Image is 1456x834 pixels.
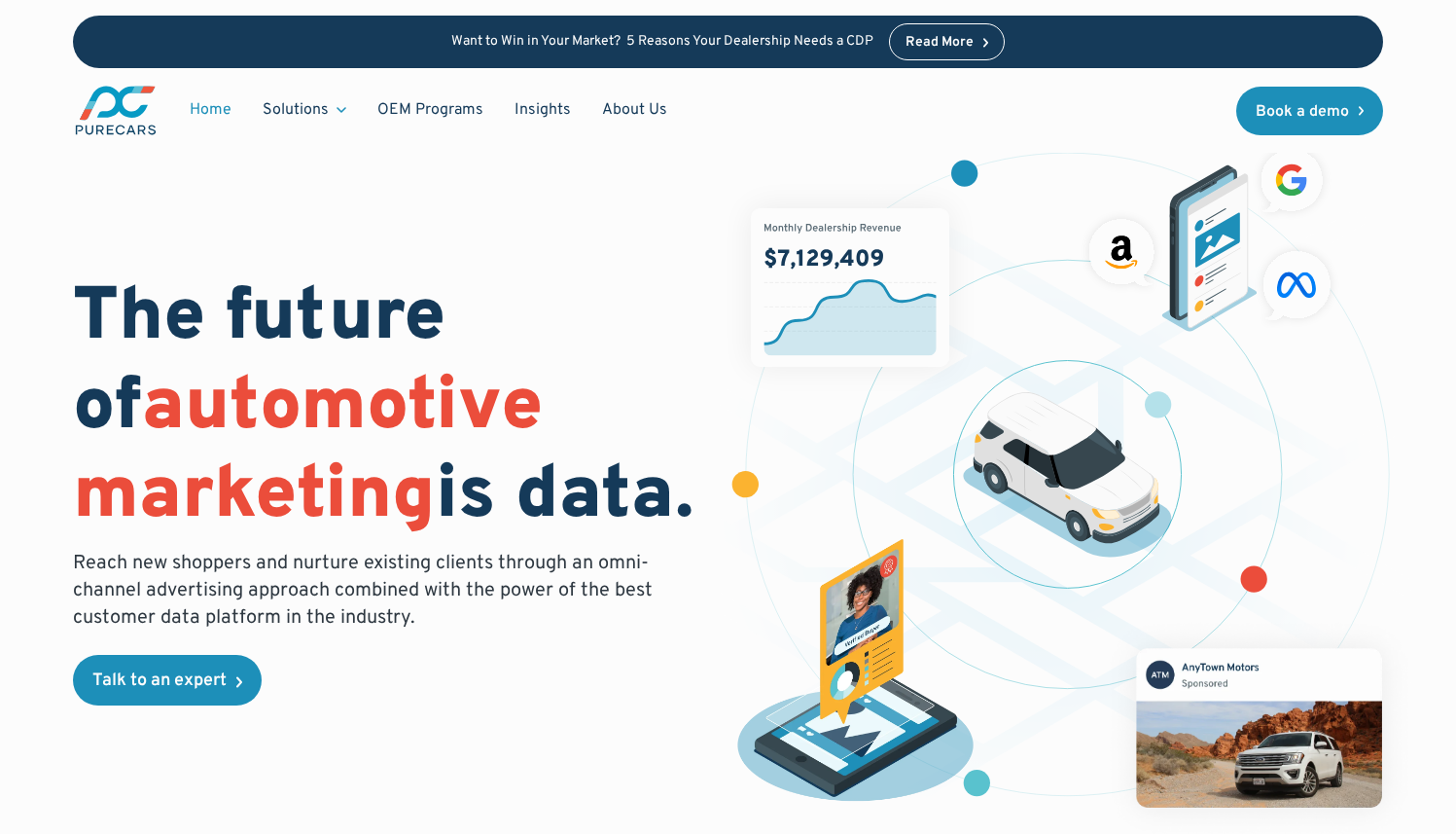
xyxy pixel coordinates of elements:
[1080,140,1340,332] img: ads on social media and advertising partners
[73,84,159,137] a: main
[92,672,227,690] div: Talk to an expert
[174,91,247,128] a: Home
[720,539,991,810] img: persona of a buyer
[73,655,262,706] a: Talk to an expert
[73,362,543,544] span: automotive marketing
[247,91,362,128] div: Solutions
[963,392,1171,557] img: illustration of a vehicle
[263,99,329,121] div: Solutions
[499,91,586,128] a: Insights
[906,36,974,50] div: Read More
[451,34,873,51] p: Want to Win in Your Market? 5 Reasons Your Dealership Needs a CDP
[1256,104,1349,120] div: Book a demo
[362,91,499,128] a: OEM Programs
[751,208,949,367] img: chart showing monthly dealership revenue of $7m
[586,91,683,128] a: About Us
[73,275,705,542] h1: The future of is data.
[73,84,159,137] img: purecars logo
[1236,87,1384,135] a: Book a demo
[889,23,1006,60] a: Read More
[73,550,664,632] p: Reach new shoppers and nurture existing clients through an omni-channel advertising approach comb...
